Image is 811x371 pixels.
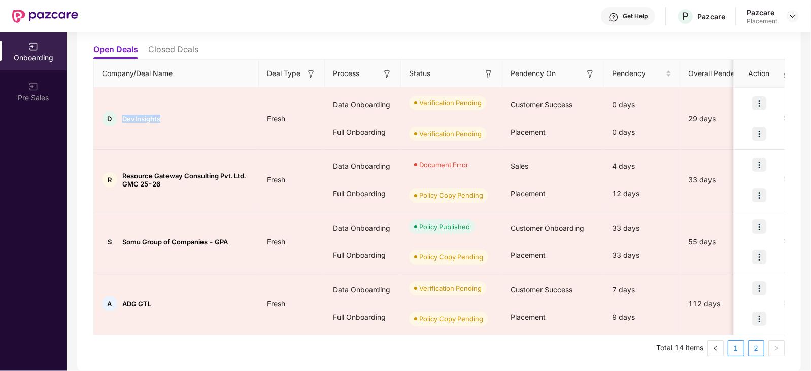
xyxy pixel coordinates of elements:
div: Policy Copy Pending [419,190,483,200]
span: Customer Success [511,285,572,294]
img: icon [752,281,766,295]
div: Data Onboarding [325,91,401,119]
div: Data Onboarding [325,214,401,242]
div: Full Onboarding [325,180,401,207]
img: svg+xml;base64,PHN2ZyB3aWR0aD0iMTYiIGhlaWdodD0iMTYiIHZpZXdCb3g9IjAgMCAxNiAxNiIgZmlsbD0ibm9uZSIgeG... [382,69,392,79]
span: Placement [511,189,546,198]
span: Status [409,68,430,79]
div: Pazcare [747,8,778,17]
span: Sales [511,162,528,170]
span: right [773,345,780,351]
div: S [102,234,117,249]
img: icon [752,158,766,172]
li: 2 [748,340,764,356]
div: Placement [747,17,778,25]
span: Placement [511,128,546,136]
div: R [102,172,117,188]
img: svg+xml;base64,PHN2ZyBpZD0iSGVscC0zMngzMiIgeG1sbnM9Imh0dHA6Ly93d3cudzMub3JnLzIwMDAvc3ZnIiB3aWR0aD... [609,12,619,22]
a: 2 [749,341,764,356]
span: Placement [511,251,546,259]
li: Total 14 items [656,340,703,356]
div: Policy Copy Pending [419,252,483,262]
span: ADG GTL [122,300,151,308]
img: icon [752,188,766,202]
img: svg+xml;base64,PHN2ZyB3aWR0aD0iMTYiIGhlaWdodD0iMTYiIHZpZXdCb3g9IjAgMCAxNiAxNiIgZmlsbD0ibm9uZSIgeG... [484,69,494,79]
span: Fresh [259,175,293,184]
li: 1 [728,340,744,356]
img: svg+xml;base64,PHN2ZyB3aWR0aD0iMTYiIGhlaWdodD0iMTYiIHZpZXdCb3g9IjAgMCAxNiAxNiIgZmlsbD0ibm9uZSIgeG... [306,69,316,79]
div: 9 days [604,304,680,331]
span: Fresh [259,237,293,246]
div: 12 days [604,180,680,207]
button: right [768,340,785,356]
span: Pendency On [511,68,556,79]
div: Full Onboarding [325,304,401,331]
div: Policy Published [419,221,470,232]
img: icon [752,219,766,234]
img: icon [752,250,766,264]
div: 4 days [604,153,680,180]
a: 1 [728,341,744,356]
div: 33 days [680,174,766,185]
img: svg+xml;base64,PHN2ZyB3aWR0aD0iMjAiIGhlaWdodD0iMjAiIHZpZXdCb3g9IjAgMCAyMCAyMCIgZmlsbD0ibm9uZSIgeG... [28,82,39,92]
div: Policy Copy Pending [419,314,483,324]
div: 112 days [680,298,766,309]
img: svg+xml;base64,PHN2ZyB3aWR0aD0iMTYiIGhlaWdodD0iMTYiIHZpZXdCb3g9IjAgMCAxNiAxNiIgZmlsbD0ibm9uZSIgeG... [585,69,595,79]
span: Resource Gateway Consulting Pvt. Ltd. GMC 25-26 [122,172,251,188]
th: Action [734,60,785,88]
img: svg+xml;base64,PHN2ZyBpZD0iRHJvcGRvd24tMzJ4MzIiIHhtbG5zPSJodHRwOi8vd3d3LnczLm9yZy8yMDAwL3N2ZyIgd2... [789,12,797,20]
span: Customer Onboarding [511,224,584,232]
span: DevInsights [122,115,160,123]
span: Pendency [612,68,664,79]
div: 33 days [604,242,680,269]
div: Verification Pending [419,129,482,139]
th: Overall Pendency [680,60,766,88]
button: left [707,340,724,356]
img: icon [752,312,766,326]
div: Get Help [623,12,648,20]
div: A [102,296,117,311]
div: Verification Pending [419,283,482,293]
div: Full Onboarding [325,119,401,146]
span: Fresh [259,114,293,123]
img: New Pazcare Logo [12,10,78,23]
div: 7 days [604,276,680,304]
div: Data Onboarding [325,153,401,180]
span: Placement [511,313,546,321]
span: Somu Group of Companies - GPA [122,238,228,246]
div: 55 days [680,236,766,247]
th: Company/Deal Name [94,60,259,88]
li: Previous Page [707,340,724,356]
div: Document Error [419,160,468,170]
img: icon [752,127,766,141]
div: Data Onboarding [325,276,401,304]
span: Fresh [259,299,293,308]
span: left [713,345,719,351]
img: svg+xml;base64,PHN2ZyB3aWR0aD0iMjAiIGhlaWdodD0iMjAiIHZpZXdCb3g9IjAgMCAyMCAyMCIgZmlsbD0ibm9uZSIgeG... [28,42,39,52]
img: icon [752,96,766,110]
div: Full Onboarding [325,242,401,269]
span: Customer Success [511,100,572,109]
div: 29 days [680,113,766,124]
div: 33 days [604,214,680,242]
span: P [682,10,689,22]
span: Process [333,68,359,79]
div: Pazcare [697,12,725,21]
li: Closed Deals [148,44,198,59]
div: Verification Pending [419,98,482,108]
div: 0 days [604,91,680,119]
li: Next Page [768,340,785,356]
div: 0 days [604,119,680,146]
li: Open Deals [93,44,138,59]
th: Pendency [604,60,680,88]
div: D [102,111,117,126]
span: Deal Type [267,68,300,79]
